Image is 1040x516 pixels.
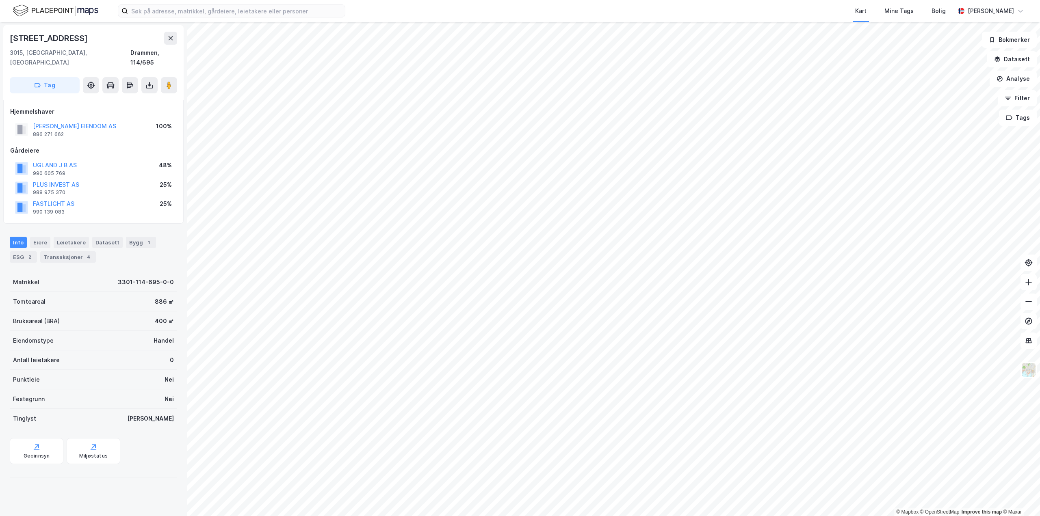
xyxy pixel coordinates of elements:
[10,107,177,117] div: Hjemmelshaver
[13,4,98,18] img: logo.f888ab2527a4732fd821a326f86c7f29.svg
[155,297,174,307] div: 886 ㎡
[13,277,39,287] div: Matrikkel
[126,237,156,248] div: Bygg
[13,297,45,307] div: Tomteareal
[920,509,960,515] a: OpenStreetMap
[884,6,914,16] div: Mine Tags
[855,6,867,16] div: Kart
[155,316,174,326] div: 400 ㎡
[24,453,50,459] div: Geoinnsyn
[10,32,89,45] div: [STREET_ADDRESS]
[160,199,172,209] div: 25%
[156,121,172,131] div: 100%
[13,355,60,365] div: Antall leietakere
[932,6,946,16] div: Bolig
[10,48,130,67] div: 3015, [GEOGRAPHIC_DATA], [GEOGRAPHIC_DATA]
[33,209,65,215] div: 990 139 083
[968,6,1014,16] div: [PERSON_NAME]
[128,5,345,17] input: Søk på adresse, matrikkel, gårdeiere, leietakere eller personer
[962,509,1002,515] a: Improve this map
[10,77,80,93] button: Tag
[84,253,93,261] div: 4
[896,509,919,515] a: Mapbox
[170,355,174,365] div: 0
[987,51,1037,67] button: Datasett
[30,237,50,248] div: Eiere
[130,48,177,67] div: Drammen, 114/695
[33,131,64,138] div: 886 271 662
[10,146,177,155] div: Gårdeiere
[79,453,108,459] div: Miljøstatus
[127,414,174,423] div: [PERSON_NAME]
[145,238,153,246] div: 1
[165,394,174,404] div: Nei
[160,180,172,190] div: 25%
[33,189,65,196] div: 988 975 370
[54,237,89,248] div: Leietakere
[26,253,34,261] div: 2
[990,71,1037,87] button: Analyse
[13,394,45,404] div: Festegrunn
[92,237,123,248] div: Datasett
[999,477,1040,516] div: Kontrollprogram for chat
[998,90,1037,106] button: Filter
[40,251,96,263] div: Transaksjoner
[982,32,1037,48] button: Bokmerker
[999,477,1040,516] iframe: Chat Widget
[13,414,36,423] div: Tinglyst
[118,277,174,287] div: 3301-114-695-0-0
[154,336,174,345] div: Handel
[159,160,172,170] div: 48%
[165,375,174,384] div: Nei
[13,375,40,384] div: Punktleie
[33,170,65,177] div: 990 605 769
[1021,362,1036,378] img: Z
[999,110,1037,126] button: Tags
[10,237,27,248] div: Info
[10,251,37,263] div: ESG
[13,336,54,345] div: Eiendomstype
[13,316,60,326] div: Bruksareal (BRA)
